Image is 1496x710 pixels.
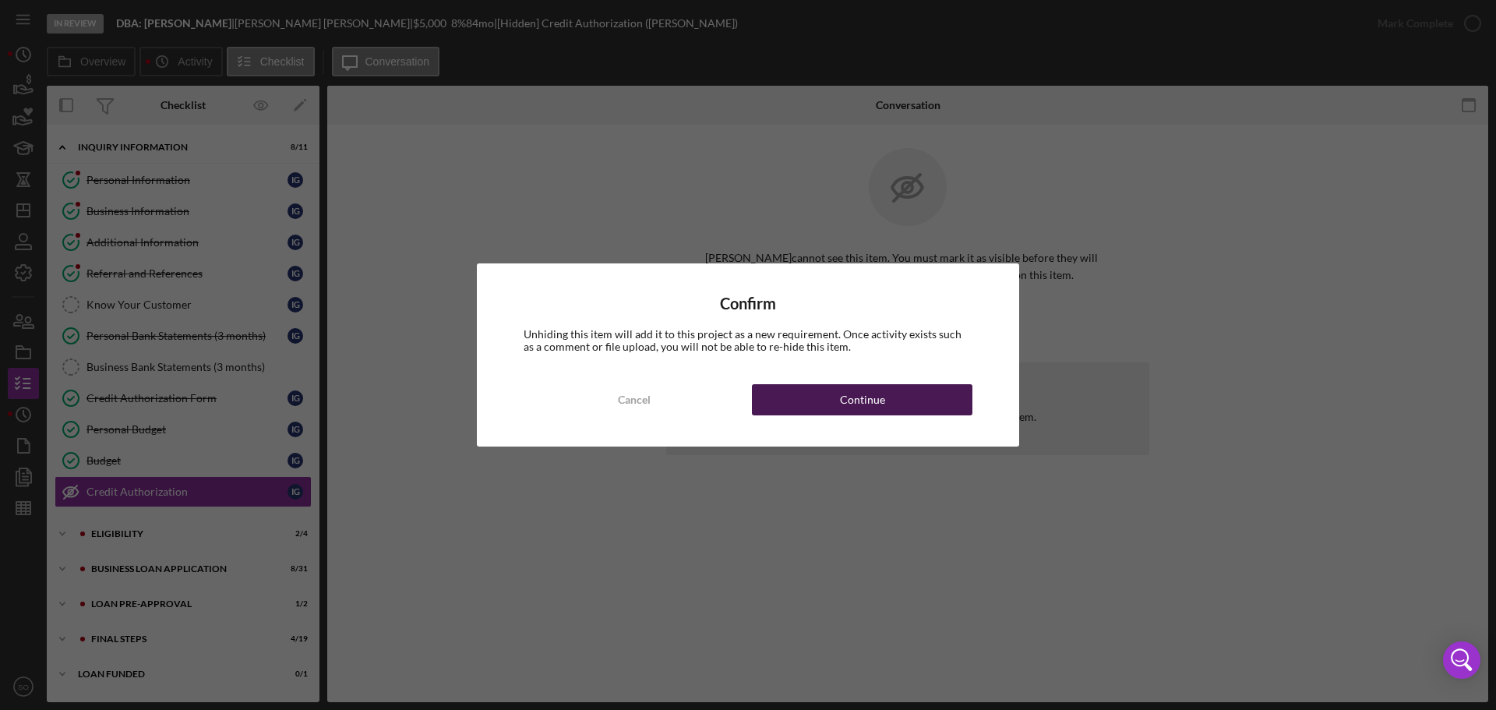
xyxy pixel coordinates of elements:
[524,295,972,313] h4: Confirm
[840,384,885,415] div: Continue
[524,328,972,353] div: Unhiding this item will add it to this project as a new requirement. Once activity exists such as...
[1443,641,1480,679] div: Open Intercom Messenger
[752,384,972,415] button: Continue
[524,384,744,415] button: Cancel
[618,384,651,415] div: Cancel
